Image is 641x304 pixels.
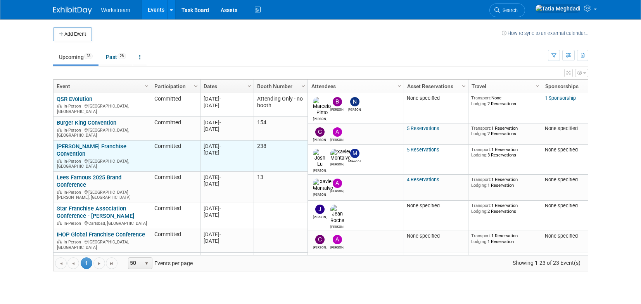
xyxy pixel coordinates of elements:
[151,172,200,203] td: Committed
[219,143,221,149] span: -
[330,149,351,161] img: Xavier Montalvo
[471,233,539,244] div: 1 Reservation 1 Reservation
[219,231,221,237] span: -
[407,177,439,182] a: 4 Reservations
[57,104,62,108] img: In-Person Event
[57,158,147,169] div: [GEOGRAPHIC_DATA], [GEOGRAPHIC_DATA]
[219,96,221,102] span: -
[64,104,83,109] span: In-Person
[471,147,491,152] span: Transport:
[57,221,62,225] img: In-Person Event
[151,93,200,117] td: Committed
[64,190,83,195] span: In-Person
[313,97,331,116] img: Marcelo Pinto
[313,149,327,167] img: Josh Lu
[330,137,344,142] div: Andrew Walters
[204,143,250,149] div: [DATE]
[67,257,79,269] a: Go to the previous page
[315,205,325,214] img: Jacob Davis
[151,203,200,229] td: Committed
[93,257,105,269] a: Go to the next page
[257,80,302,93] a: Booth Number
[81,257,92,269] span: 1
[396,83,403,89] span: Column Settings
[313,244,327,249] div: Chris Connelly
[128,258,142,269] span: 50
[143,83,150,89] span: Column Settings
[313,191,327,196] div: Xavier Montalvo
[500,7,518,13] span: Search
[204,181,250,187] div: [DATE]
[333,179,342,188] img: Andrew Walters
[545,233,578,239] span: None specified
[96,261,102,267] span: Go to the next page
[219,174,221,180] span: -
[471,239,487,244] span: Lodging:
[489,3,525,17] a: Search
[84,53,93,59] span: 23
[64,159,83,164] span: In-Person
[407,147,439,153] a: 5 Reservations
[151,141,200,172] td: Committed
[192,80,200,91] a: Column Settings
[545,80,595,93] a: Sponsorships
[118,257,200,269] span: Events per page
[254,117,308,141] td: 154
[57,119,116,126] a: Burger King Convention
[472,80,537,93] a: Travel
[57,231,145,238] a: IHOP Global Franchise Conference
[204,80,249,93] a: Dates
[330,106,344,111] div: Benjamin Guyaux
[407,125,439,131] a: 5 Reservations
[57,240,62,243] img: In-Person Event
[330,161,344,166] div: Xavier Montalvo
[471,147,539,158] div: 1 Reservation 3 Reservations
[57,174,121,188] a: Lees Famous 2025 Brand Conference
[151,229,200,253] td: Committed
[534,83,541,89] span: Column Settings
[311,254,401,261] div: None tagged
[254,93,308,117] td: Attending Only - no booth
[533,80,542,91] a: Column Settings
[333,235,342,244] img: Andrew Walters
[70,261,76,267] span: Go to the previous page
[471,125,491,131] span: Transport:
[55,257,67,269] a: Go to the first page
[299,80,308,91] a: Column Settings
[106,257,117,269] a: Go to the last page
[204,205,250,212] div: [DATE]
[315,235,325,244] img: Chris Connelly
[219,120,221,125] span: -
[142,80,151,91] a: Column Settings
[57,190,62,194] img: In-Person Event
[57,238,147,250] div: [GEOGRAPHIC_DATA], [GEOGRAPHIC_DATA]
[143,261,150,267] span: select
[348,106,361,111] div: Nicole Kim
[350,149,359,158] img: Makenna Clark
[53,50,98,64] a: Upcoming23
[471,125,539,137] div: 1 Reservation 2 Reservations
[53,7,92,14] img: ExhibitDay
[315,127,325,137] img: Chris Connelly
[57,128,62,132] img: In-Person Event
[204,149,250,156] div: [DATE]
[58,261,64,267] span: Go to the first page
[471,203,491,208] span: Transport:
[313,214,327,219] div: Jacob Davis
[57,96,92,102] a: QSR Evolution
[57,205,134,219] a: Star Franchise Association Conference - [PERSON_NAME]
[57,143,126,157] a: [PERSON_NAME] Franchise Convention
[471,95,539,106] div: None 2 Reservations
[57,189,147,200] div: [GEOGRAPHIC_DATA][PERSON_NAME], [GEOGRAPHIC_DATA]
[64,221,83,226] span: In-Person
[117,53,126,59] span: 28
[471,177,539,188] div: 1 Reservation 1 Reservation
[471,95,491,101] span: Transport:
[311,80,399,93] a: Attendees
[471,208,487,214] span: Lodging:
[101,7,130,13] span: Workstream
[545,95,576,101] a: 1 Sponsorship
[333,127,342,137] img: Andrew Walters
[204,102,250,109] div: [DATE]
[471,131,487,136] span: Lodging:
